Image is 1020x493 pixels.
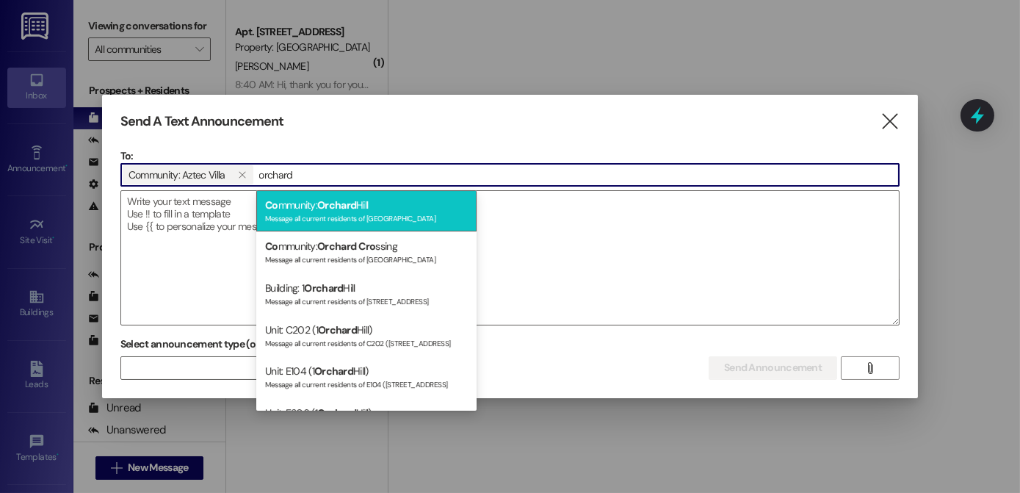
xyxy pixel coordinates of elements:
div: Message all current residents of E104 ([STREET_ADDRESS] [265,377,468,389]
i:  [864,362,875,374]
span: Orchard [317,198,356,212]
div: Building: 1 Hill [256,273,477,315]
span: Orchard [314,364,353,378]
h3: Send A Text Announcement [120,113,283,130]
button: Send Announcement [709,356,837,380]
input: Type to select the units, buildings, or communities you want to message. (e.g. 'Unit 1A', 'Buildi... [255,164,900,186]
div: Unit: E104 (1 Hill) [256,356,477,398]
span: Co [265,198,278,212]
span: Community: Aztec Villa [129,165,225,184]
div: mmunity: ssing [256,231,477,273]
span: Co [265,240,278,253]
i:  [238,169,246,181]
div: Message all current residents of [STREET_ADDRESS] [265,294,468,306]
label: Select announcement type (optional) [120,333,292,356]
button: Community: Aztec Villa [231,165,253,184]
i:  [880,114,900,129]
p: To: [120,148,900,163]
div: mmunity: Hill [256,190,477,232]
div: Message all current residents of C202 ([STREET_ADDRESS] [265,336,468,348]
span: Orchard [317,406,356,420]
div: Unit: C202 (1 Hill) [256,315,477,357]
div: Unit: E206 (1 Hill) [256,398,477,440]
span: Orchard [304,281,343,295]
span: Send Announcement [724,360,822,375]
div: Message all current residents of [GEOGRAPHIC_DATA] [265,252,468,265]
span: Orchard [317,240,356,253]
span: Cro [358,240,375,253]
div: Message all current residents of [GEOGRAPHIC_DATA] [265,211,468,223]
span: Orchard [318,323,357,337]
